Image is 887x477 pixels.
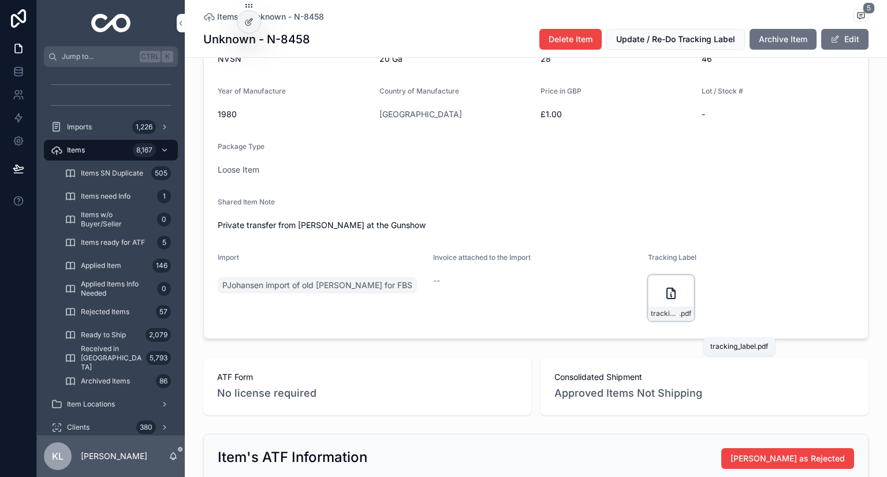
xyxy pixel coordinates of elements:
button: Update / Re-Do Tracking Label [606,29,745,50]
div: 1 [157,189,171,203]
div: scrollable content [37,67,185,435]
span: Private transfer from [PERSON_NAME] at the Gunshow [218,219,854,231]
a: PJohansen import of old [PERSON_NAME] for FBS [218,277,417,293]
span: Applied Item [81,261,121,270]
img: App logo [91,14,131,32]
span: Rejected Items [81,307,129,316]
div: 2,079 [146,328,171,342]
a: Unknown - N-8458 [250,11,324,23]
span: PJohansen import of old [PERSON_NAME] for FBS [222,280,412,291]
span: £1.00 [541,109,692,120]
span: Imports [67,122,92,132]
span: 46 [702,53,854,65]
a: Loose Item [218,164,259,176]
span: tracking_label [651,309,679,318]
span: Received in [GEOGRAPHIC_DATA] [81,344,141,372]
a: Received in [GEOGRAPHIC_DATA]5,793 [58,348,178,368]
a: Applied Items Info Needed0 [58,278,178,299]
span: Items need Info [81,192,131,201]
span: Update / Re-Do Tracking Label [616,33,735,45]
span: Lot / Stock # [702,87,743,95]
a: Item Locations [44,394,178,415]
span: Archive Item [759,33,807,45]
span: Jump to... [62,52,135,61]
div: 0 [157,213,171,226]
span: ATF Form [217,371,517,383]
div: 505 [151,166,171,180]
span: Ready to Ship [81,330,126,340]
a: Archived Items86 [58,371,178,392]
span: 5 [863,2,875,14]
span: 1980 [218,109,370,120]
button: Delete Item [539,29,602,50]
span: 20 Ga [379,53,532,65]
a: Items8,167 [44,140,178,161]
span: .pdf [679,309,691,318]
span: Items [217,11,238,23]
span: Clients [67,423,90,432]
span: Shared Item Note [218,197,275,206]
span: Applied Items Info Needed [81,280,152,298]
span: Package Type [218,142,264,151]
div: 86 [156,374,171,388]
h1: Unknown - N-8458 [203,31,310,47]
span: Items [67,146,85,155]
a: Clients380 [44,417,178,438]
span: Archived Items [81,377,130,386]
button: Edit [821,29,869,50]
span: Invoice attached to the Import [433,253,531,262]
a: Applied Item146 [58,255,178,276]
a: Rejected Items57 [58,301,178,322]
div: 146 [152,259,171,273]
span: 28 [541,53,692,65]
a: Items ready for ATF5 [58,232,178,253]
span: - [702,109,854,120]
a: Imports1,226 [44,117,178,137]
div: 380 [136,420,156,434]
div: 1,226 [132,120,156,134]
span: Delete Item [549,33,592,45]
a: Items [203,11,238,23]
a: Items need Info1 [58,186,178,207]
span: Item Locations [67,400,115,409]
span: Country of Manufacture [379,87,459,95]
span: -- [433,275,440,286]
div: 5 [157,236,171,249]
a: Items SN Duplicate505 [58,163,178,184]
span: [PERSON_NAME] as Rejected [731,453,845,464]
span: Consolidated Shipment [554,371,855,383]
div: 8,167 [133,143,156,157]
div: 0 [157,282,171,296]
span: Year of Manufacture [218,87,286,95]
button: Archive Item [750,29,817,50]
h2: Item's ATF Information [218,448,367,467]
div: 5,793 [146,351,171,365]
div: 57 [156,305,171,319]
a: No license required [217,385,316,401]
a: [GEOGRAPHIC_DATA] [379,109,462,120]
div: tracking_label.pdf [710,342,768,351]
span: Items SN Duplicate [81,169,143,178]
span: Items w/o Buyer/Seller [81,210,152,229]
span: Tracking Label [648,253,696,262]
span: Import [218,253,239,262]
button: [PERSON_NAME] as Rejected [721,448,854,469]
span: K [163,52,172,61]
span: KL [52,449,64,463]
p: [PERSON_NAME] [81,450,147,462]
span: Ctrl [140,51,161,62]
button: 5 [854,9,869,24]
span: Items ready for ATF [81,238,145,247]
a: Approved Items Not Shipping [554,385,702,401]
span: NVSN [218,53,370,65]
button: Jump to...CtrlK [44,46,178,67]
span: Price in GBP [541,87,582,95]
a: Ready to Ship2,079 [58,325,178,345]
a: Items w/o Buyer/Seller0 [58,209,178,230]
